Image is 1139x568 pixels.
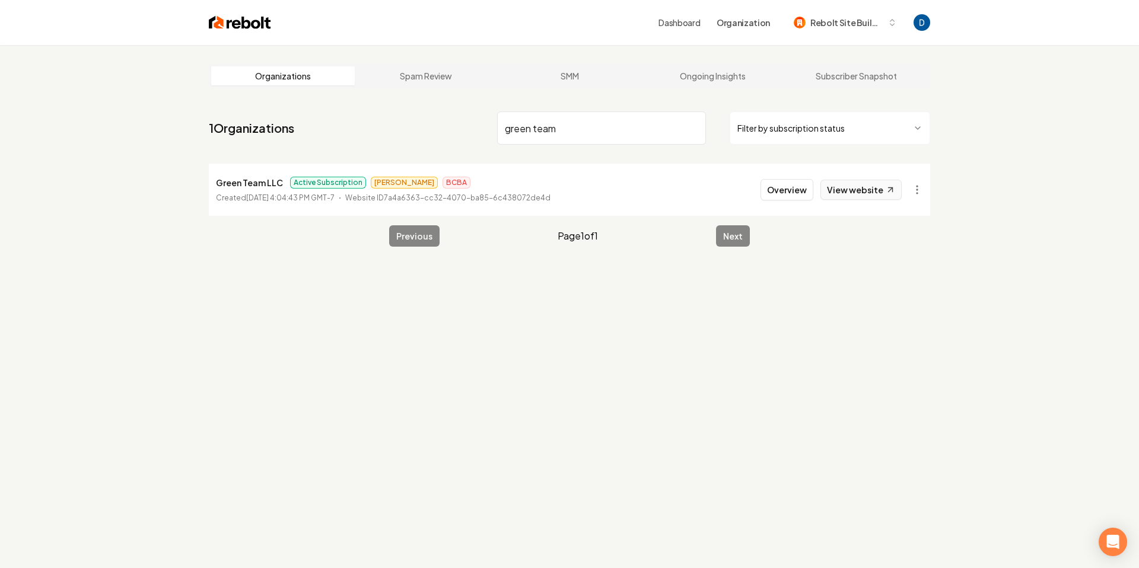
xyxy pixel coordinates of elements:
a: SMM [498,66,641,85]
button: Open user button [914,14,930,31]
img: Rebolt Logo [209,14,271,31]
span: Active Subscription [290,177,366,189]
img: David Rice [914,14,930,31]
span: BCBA [443,177,470,189]
p: Website ID 7a4a6363-cc32-4070-ba85-6c438072de4d [345,192,551,204]
img: Rebolt Site Builder [794,17,806,28]
span: Page 1 of 1 [558,229,598,243]
a: Spam Review [355,66,498,85]
p: Created [216,192,335,204]
a: Subscriber Snapshot [784,66,928,85]
a: 1Organizations [209,120,294,136]
div: Open Intercom Messenger [1099,528,1127,556]
a: Dashboard [658,17,700,28]
span: [PERSON_NAME] [371,177,438,189]
time: [DATE] 4:04:43 PM GMT-7 [246,193,335,202]
input: Search by name or ID [497,111,706,145]
p: Green Team LLC [216,175,283,190]
button: Overview [761,179,813,200]
button: Organization [710,12,777,33]
a: Ongoing Insights [641,66,785,85]
span: Rebolt Site Builder [810,17,883,29]
a: View website [820,180,902,200]
a: Organizations [211,66,355,85]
